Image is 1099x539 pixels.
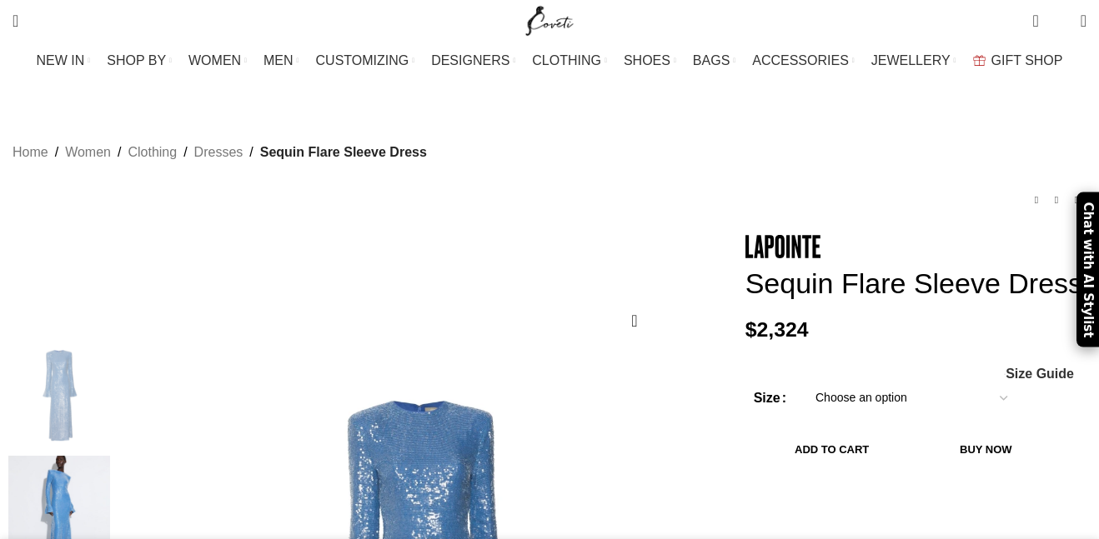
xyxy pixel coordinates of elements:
[1051,4,1068,37] div: My Wishlist
[752,44,855,77] a: ACCESSORIES
[188,52,241,68] span: WOMEN
[13,142,48,163] a: Home
[263,52,294,68] span: MEN
[1026,190,1046,210] a: Previous product
[37,44,91,77] a: NEW IN
[316,44,415,77] a: CUSTOMIZING
[1034,8,1046,21] span: 0
[263,44,299,77] a: MEN
[991,52,1063,68] span: GIFT SHOP
[532,44,607,77] a: CLOTHING
[754,432,911,467] button: Add to cart
[107,44,172,77] a: SHOP BY
[128,142,177,163] a: Clothing
[871,44,956,77] a: JEWELLERY
[752,52,849,68] span: ACCESSORIES
[693,44,735,77] a: BAGS
[1005,367,1074,381] a: Size Guide
[107,52,166,68] span: SHOP BY
[1066,190,1086,210] a: Next product
[522,12,578,27] a: Site logo
[188,44,247,77] a: WOMEN
[13,142,427,163] nav: Breadcrumb
[37,52,85,68] span: NEW IN
[431,44,515,77] a: DESIGNERS
[745,235,820,258] img: LaPointe
[745,318,757,341] span: $
[65,142,111,163] a: Women
[532,52,601,68] span: CLOTHING
[260,142,427,163] span: Sequin Flare Sleeve Dress
[431,52,509,68] span: DESIGNERS
[973,44,1063,77] a: GIFT SHOP
[1055,17,1067,29] span: 0
[4,4,27,37] a: Search
[1024,4,1046,37] a: 0
[1006,367,1074,381] span: Size Guide
[745,267,1086,301] h1: Sequin Flare Sleeve Dress
[973,55,986,66] img: GiftBag
[624,52,670,68] span: SHOES
[8,339,110,447] img: Lapointe Sequin Flare Sleeve Dress
[194,142,243,163] a: Dresses
[871,52,951,68] span: JEWELLERY
[745,318,809,341] bdi: 2,324
[765,481,1050,482] iframe: Secure payment input frame
[624,44,676,77] a: SHOES
[919,432,1053,467] button: Buy now
[693,52,730,68] span: BAGS
[316,52,409,68] span: CUSTOMIZING
[754,387,786,409] label: Size
[4,44,1095,77] div: Main navigation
